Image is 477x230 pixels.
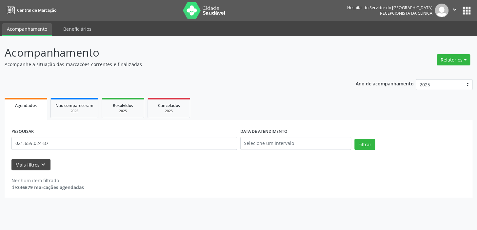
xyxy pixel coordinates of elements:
label: DATA DE ATENDIMENTO [240,127,288,137]
span: Recepcionista da clínica [380,10,432,16]
div: de [11,184,84,191]
img: img [435,4,448,17]
p: Ano de acompanhamento [355,79,413,87]
span: Não compareceram [55,103,93,108]
p: Acompanhamento [5,44,332,61]
a: Acompanhamento [2,23,52,36]
label: PESQUISAR [11,127,34,137]
div: Hospital do Servidor do [GEOGRAPHIC_DATA] [347,5,432,10]
div: 2025 [107,109,139,114]
button: Filtrar [354,139,375,150]
span: Cancelados [158,103,180,108]
a: Central de Marcação [5,5,56,16]
button:  [448,4,461,17]
input: Selecione um intervalo [240,137,351,150]
span: Agendados [15,103,37,108]
div: 2025 [55,109,93,114]
span: Resolvidos [113,103,133,108]
a: Beneficiários [59,23,96,35]
span: Central de Marcação [17,8,56,13]
i:  [451,6,458,13]
button: apps [461,5,472,16]
button: Mais filtroskeyboard_arrow_down [11,159,50,170]
input: Nome, código do beneficiário ou CPF [11,137,237,150]
button: Relatórios [437,54,470,65]
strong: 346679 marcações agendadas [17,184,84,190]
div: 2025 [152,109,185,114]
p: Acompanhe a situação das marcações correntes e finalizadas [5,61,332,68]
div: Nenhum item filtrado [11,177,84,184]
i: keyboard_arrow_down [40,161,47,168]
